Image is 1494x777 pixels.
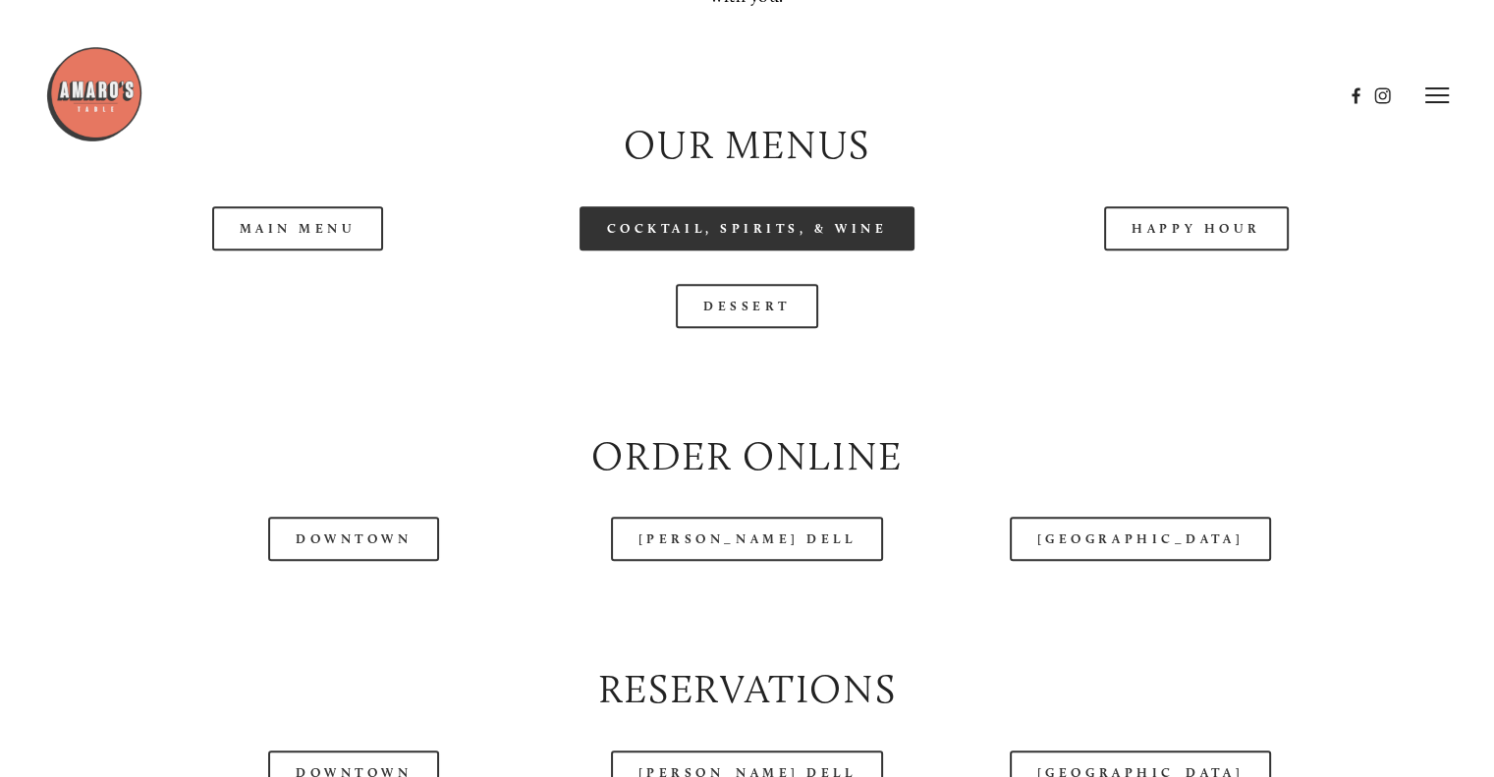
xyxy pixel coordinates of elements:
[212,206,384,250] a: Main Menu
[611,517,884,561] a: [PERSON_NAME] Dell
[676,284,818,328] a: Dessert
[1104,206,1289,250] a: Happy Hour
[268,517,439,561] a: Downtown
[45,45,143,143] img: Amaro's Table
[580,206,915,250] a: Cocktail, Spirits, & Wine
[89,428,1405,484] h2: Order Online
[89,661,1405,717] h2: Reservations
[1010,517,1271,561] a: [GEOGRAPHIC_DATA]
